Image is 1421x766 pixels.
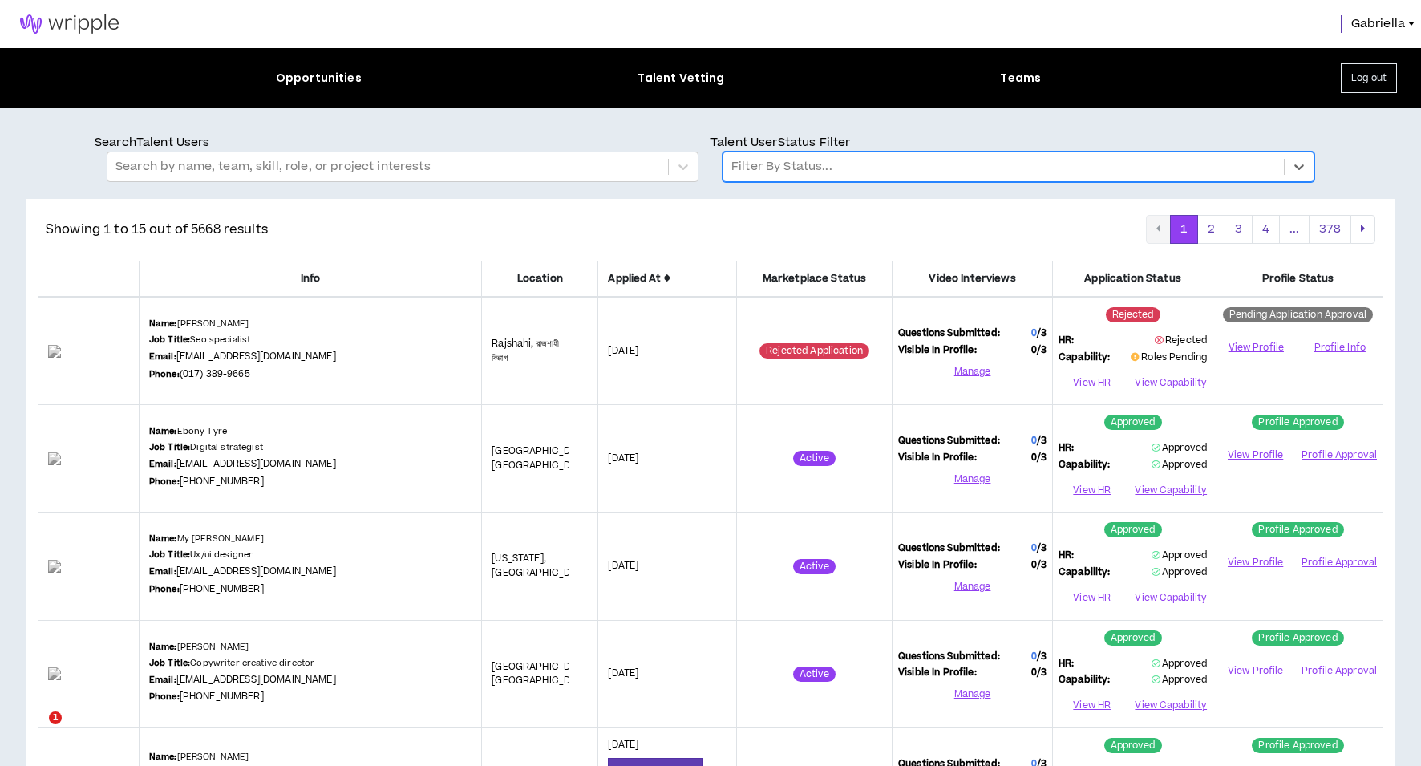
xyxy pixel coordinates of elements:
p: Copywriter creative director [149,657,314,670]
span: 0 [1031,666,1047,680]
button: View HR [1059,371,1125,395]
button: Manage [898,683,1047,707]
button: View Capability [1135,478,1207,502]
button: Profile Approval [1302,551,1377,575]
p: [PERSON_NAME] [149,641,249,654]
b: Phone: [149,691,180,703]
p: [DATE] [608,667,727,681]
p: My [PERSON_NAME] [149,533,264,545]
span: Approved [1152,441,1207,455]
span: / 3 [1037,326,1047,340]
sup: Approved [1104,630,1162,646]
span: Questions Submitted: [898,541,1000,556]
b: Name: [149,425,177,437]
sup: Profile Approved [1252,415,1343,430]
sup: Pending Application Approval [1223,307,1373,322]
a: [EMAIL_ADDRESS][DOMAIN_NAME] [176,565,336,578]
b: Email: [149,458,176,470]
span: 1 [49,711,62,724]
th: Video Interviews [893,261,1053,297]
span: [GEOGRAPHIC_DATA] , [GEOGRAPHIC_DATA] [492,660,593,688]
span: 0 [1031,650,1037,663]
b: Name: [149,641,177,653]
span: Visible In Profile: [898,666,977,680]
button: Profile Approval [1302,444,1377,468]
span: HR: [1059,657,1074,671]
a: View Profile [1219,657,1292,685]
b: Email: [149,674,176,686]
span: Approved [1152,657,1207,671]
button: Manage [898,575,1047,599]
a: View Profile [1219,441,1292,469]
a: [PHONE_NUMBER] [180,475,264,488]
img: Vf6tnaK0L1fMTq3JnKC9ejVSSuGWGXkJIrR6i3w0.png [48,560,129,573]
button: Profile Info [1303,336,1377,360]
b: Phone: [149,476,180,488]
th: Info [139,261,481,297]
th: Marketplace Status [737,261,893,297]
a: [EMAIL_ADDRESS][DOMAIN_NAME] [176,673,336,687]
b: Email: [149,351,176,363]
span: 0 [1031,434,1037,448]
sup: Active [793,667,836,682]
p: [DATE] [608,344,727,359]
sup: Profile Approved [1252,738,1343,753]
div: Teams [1000,70,1041,87]
span: Visible In Profile: [898,558,977,573]
span: Capability: [1059,351,1111,365]
button: Log out [1341,63,1397,93]
p: Ux/ui designer [149,549,253,561]
button: 1 [1170,215,1198,244]
span: Rejected [1155,334,1207,347]
p: Showing 1 to 15 out of 5668 results [46,220,268,239]
span: / 3 [1037,558,1047,572]
span: 0 [1031,326,1037,340]
p: [DATE] [608,738,727,752]
span: Questions Submitted: [898,326,1000,341]
p: Ebony Tyre [149,425,227,438]
p: Seo specialist [149,334,250,347]
sup: Active [793,559,836,574]
b: Phone: [149,368,180,380]
sup: Profile Approved [1252,630,1343,646]
b: Job Title: [149,334,190,346]
img: KlxACz13SzuNxJwDXPQGUUDX872NWb3LgNYUrsmr.png [48,452,129,465]
nav: pagination [1146,215,1375,244]
span: Visible In Profile: [898,451,977,465]
b: Job Title: [149,441,190,453]
p: Talent User Status Filter [710,134,1326,152]
span: Approved [1152,673,1207,687]
span: / 3 [1037,650,1047,663]
th: Application Status [1053,261,1213,297]
span: HR: [1059,441,1074,456]
span: Visible In Profile: [898,343,977,358]
span: Capability: [1059,458,1111,472]
span: / 3 [1037,541,1047,555]
span: 0 [1031,541,1037,555]
sup: Profile Approved [1252,522,1343,537]
button: View Capability [1135,371,1207,395]
sup: Active [793,451,836,466]
sup: Approved [1104,738,1162,753]
button: ... [1279,215,1310,244]
button: 2 [1197,215,1225,244]
img: aAn4okNJ0P8GN1XalK7fRVRyl6yDQPSNk2s5eXZL.png [48,345,129,358]
th: Profile Status [1213,261,1383,297]
button: View Capability [1135,694,1207,718]
div: Opportunities [276,70,362,87]
b: Email: [149,565,176,578]
span: HR: [1059,549,1074,563]
a: (017) 389-9665 [180,367,250,381]
a: [PHONE_NUMBER] [180,582,264,596]
span: / 3 [1037,451,1047,464]
sup: Rejected Application [759,343,869,359]
span: 0 [1031,343,1047,358]
button: Profile Approval [1302,659,1377,683]
img: f67tu2qwfuUj1uaaiuyXCbAf9T7c9AhtTZSTjDhM.png [48,667,129,680]
p: [DATE] [608,559,727,573]
b: Name: [149,751,177,763]
button: 4 [1252,215,1280,244]
p: [PERSON_NAME] [149,751,249,764]
span: [US_STATE] , [GEOGRAPHIC_DATA] [492,552,590,580]
span: Approved [1152,565,1207,579]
